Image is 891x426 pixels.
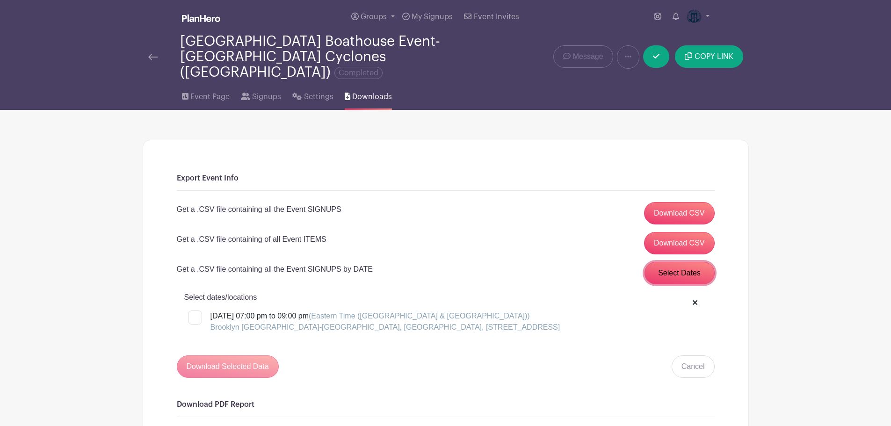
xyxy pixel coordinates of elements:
[309,312,530,320] span: (Eastern Time ([GEOGRAPHIC_DATA] & [GEOGRAPHIC_DATA]))
[573,51,603,62] span: Message
[645,262,715,284] button: Select Dates
[182,80,230,110] a: Event Page
[644,202,715,224] a: Download CSV
[644,232,715,254] a: Download CSV
[252,91,281,102] span: Signups
[474,13,519,21] span: Event Invites
[675,45,743,68] button: COPY LINK
[687,9,702,24] img: Logo-Title.png
[182,14,220,22] img: logo_white-6c42ec7e38ccf1d336a20a19083b03d10ae64f83f12c07503d8b9e83406b4c7d.svg
[241,80,281,110] a: Signups
[210,322,560,333] div: Brooklyn [GEOGRAPHIC_DATA]-[GEOGRAPHIC_DATA], [GEOGRAPHIC_DATA], [STREET_ADDRESS]
[553,45,613,68] a: Message
[177,204,341,215] p: Get a .CSV file containing all the Event SIGNUPS
[177,174,715,183] h6: Export Event Info
[177,234,326,245] p: Get a .CSV file containing of all Event ITEMS
[180,34,483,80] div: [GEOGRAPHIC_DATA] Boathouse Event- [GEOGRAPHIC_DATA] Cyclones ([GEOGRAPHIC_DATA])
[672,355,715,378] button: Cancel
[412,13,453,21] span: My Signups
[292,80,333,110] a: Settings
[210,310,560,333] div: [DATE] 07:00 pm to 09:00 pm
[304,91,333,102] span: Settings
[345,80,392,110] a: Downloads
[361,13,387,21] span: Groups
[184,292,707,303] p: Select dates/locations
[695,53,733,60] span: COPY LINK
[352,91,392,102] span: Downloads
[177,400,715,409] h6: Download PDF Report
[148,54,158,60] img: back-arrow-29a5d9b10d5bd6ae65dc969a981735edf675c4d7a1fe02e03b50dbd4ba3cdb55.svg
[177,264,373,275] p: Get a .CSV file containing all the Event SIGNUPS by DATE
[190,91,230,102] span: Event Page
[334,67,383,79] span: Completed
